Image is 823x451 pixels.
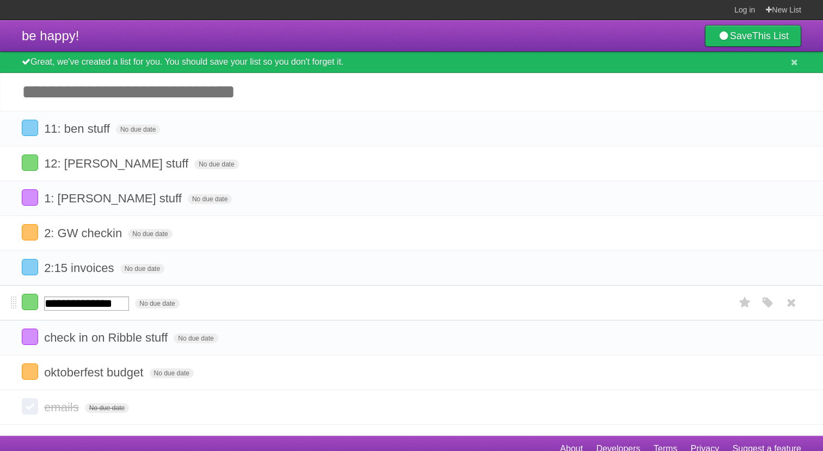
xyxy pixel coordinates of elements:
[17,17,26,26] img: logo_orange.svg
[120,64,183,71] div: Keywords by Traffic
[22,155,38,171] label: Done
[22,224,38,240] label: Done
[22,294,38,310] label: Done
[41,64,97,71] div: Domain Overview
[22,398,38,415] label: Done
[28,28,120,37] div: Domain: [DOMAIN_NAME]
[44,122,113,135] span: 11: ben stuff
[188,194,232,204] span: No due date
[752,30,789,41] b: This List
[22,259,38,275] label: Done
[120,264,164,274] span: No due date
[22,363,38,380] label: Done
[44,366,146,379] span: oktoberfest budget
[108,63,117,72] img: tab_keywords_by_traffic_grey.svg
[150,368,194,378] span: No due date
[30,17,53,26] div: v 4.0.25
[194,159,238,169] span: No due date
[22,329,38,345] label: Done
[735,294,756,312] label: Star task
[44,226,125,240] span: 2: GW checkin
[135,299,179,308] span: No due date
[44,261,116,275] span: 2:15 invoices
[29,63,38,72] img: tab_domain_overview_orange.svg
[17,28,26,37] img: website_grey.svg
[174,333,218,343] span: No due date
[44,331,170,344] span: check in on Ribble stuff
[116,125,160,134] span: No due date
[22,189,38,206] label: Done
[85,403,129,413] span: No due date
[44,400,82,414] span: emails
[22,28,79,43] span: be happy!
[22,120,38,136] label: Done
[128,229,172,239] span: No due date
[44,191,185,205] span: 1: [PERSON_NAME] stuff
[44,157,191,170] span: 12: [PERSON_NAME] stuff
[705,25,801,47] a: SaveThis List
